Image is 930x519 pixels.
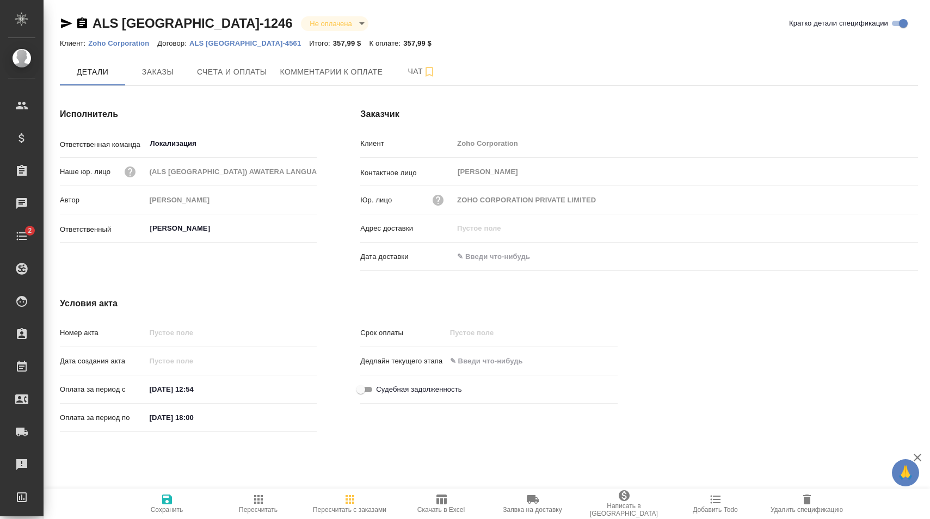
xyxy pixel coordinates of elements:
[60,17,73,30] button: Скопировать ссылку для ЯМессенджера
[76,17,89,30] button: Скопировать ссылку
[60,384,145,395] p: Оплата за период с
[3,223,41,250] a: 2
[66,65,119,79] span: Детали
[197,65,267,79] span: Счета и оплаты
[132,65,184,79] span: Заказы
[311,227,313,230] button: Open
[789,18,888,29] span: Кратко детали спецификации
[403,39,440,47] p: 357,99 $
[453,249,549,264] input: ✎ Введи что-нибудь
[360,195,392,206] p: Юр. лицо
[453,135,918,151] input: Пустое поле
[60,224,145,235] p: Ответственный
[360,223,453,234] p: Адрес доставки
[189,39,309,47] p: ALS [GEOGRAPHIC_DATA]-4561
[360,168,453,178] p: Контактное лицо
[88,38,157,47] a: Zoho Corporation
[60,39,88,47] p: Клиент:
[60,328,145,338] p: Номер акта
[311,143,313,145] button: Open
[145,353,241,369] input: Пустое поле
[60,195,145,206] p: Автор
[396,65,448,78] span: Чат
[333,39,369,47] p: 357,99 $
[360,108,918,121] h4: Заказчик
[423,65,436,78] svg: Подписаться
[360,138,453,149] p: Клиент
[60,412,145,423] p: Оплата за период по
[145,192,317,208] input: Пустое поле
[376,384,461,395] span: Судебная задолженность
[301,16,368,31] div: Не оплачена
[189,38,309,47] a: ALS [GEOGRAPHIC_DATA]-4561
[145,381,241,397] input: ✎ Введи что-нибудь
[60,166,110,177] p: Наше юр. лицо
[453,192,918,208] input: Пустое поле
[60,297,618,310] h4: Условия акта
[446,325,541,341] input: Пустое поле
[60,356,145,367] p: Дата создания акта
[145,410,241,425] input: ✎ Введи что-нибудь
[280,65,383,79] span: Комментарии к оплате
[446,353,541,369] input: ✎ Введи что-нибудь
[306,19,355,28] button: Не оплачена
[60,139,145,150] p: Ответственная команда
[145,325,317,341] input: Пустое поле
[157,39,189,47] p: Договор:
[93,16,292,30] a: ALS [GEOGRAPHIC_DATA]-1246
[88,39,157,47] p: Zoho Corporation
[360,328,446,338] p: Срок оплаты
[145,164,317,180] input: Пустое поле
[892,459,919,486] button: 🙏
[360,356,446,367] p: Дедлайн текущего этапа
[60,108,317,121] h4: Исполнитель
[360,251,453,262] p: Дата доставки
[21,225,38,236] span: 2
[896,461,915,484] span: 🙏
[369,39,403,47] p: К оплате:
[453,220,918,236] input: Пустое поле
[309,39,332,47] p: Итого:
